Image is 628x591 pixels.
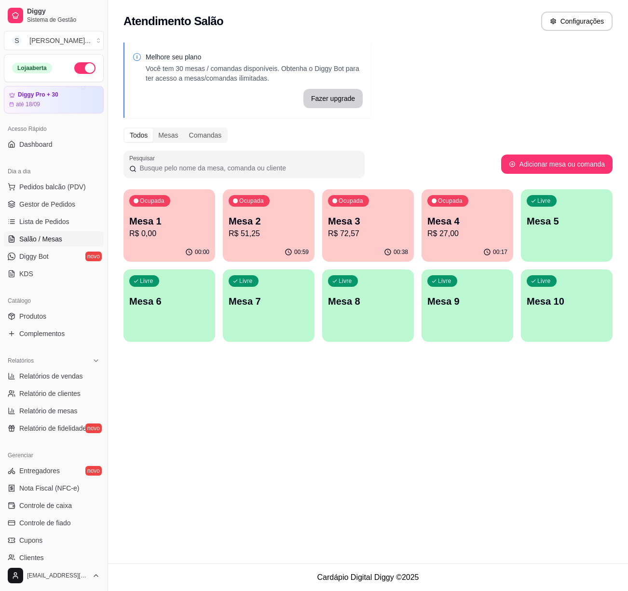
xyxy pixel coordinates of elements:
a: Entregadoresnovo [4,463,104,478]
span: Produtos [19,311,46,321]
button: LivreMesa 7 [223,269,314,342]
p: Ocupada [438,197,463,205]
a: Relatório de clientes [4,386,104,401]
button: OcupadaMesa 1R$ 0,0000:00 [123,189,215,262]
p: R$ 51,25 [229,228,309,239]
span: Relatório de mesas [19,406,78,416]
h2: Atendimento Salão [123,14,223,29]
div: Gerenciar [4,448,104,463]
span: S [12,36,22,45]
a: Dashboard [4,137,104,152]
a: Controle de fiado [4,515,104,531]
span: Relatório de fidelidade [19,423,86,433]
article: até 18/09 [16,100,40,108]
button: Alterar Status [74,62,96,74]
p: Você tem 30 mesas / comandas disponíveis. Obtenha o Diggy Bot para ter acesso a mesas/comandas il... [146,64,363,83]
span: Salão / Mesas [19,234,62,244]
span: Controle de fiado [19,518,71,528]
div: Acesso Rápido [4,121,104,137]
span: Cupons [19,535,42,545]
span: Diggy Bot [19,252,49,261]
a: Diggy Pro + 30até 18/09 [4,86,104,113]
button: [EMAIL_ADDRESS][DOMAIN_NAME] [4,564,104,587]
p: R$ 72,57 [328,228,408,239]
a: Produtos [4,309,104,324]
div: Mesas [153,128,183,142]
span: Controle de caixa [19,501,72,510]
div: Dia a dia [4,164,104,179]
span: KDS [19,269,33,279]
p: Ocupada [140,197,164,205]
p: Mesa 1 [129,214,209,228]
div: Loja aberta [12,63,52,73]
span: Relatórios de vendas [19,371,83,381]
p: Livre [537,197,551,205]
p: 00:17 [493,248,507,256]
p: Mesa 9 [427,295,507,308]
a: Salão / Mesas [4,231,104,247]
button: Fazer upgrade [303,89,363,108]
button: OcupadaMesa 3R$ 72,5700:38 [322,189,414,262]
a: DiggySistema de Gestão [4,4,104,27]
p: Livre [140,277,153,285]
p: Livre [537,277,551,285]
article: Diggy Pro + 30 [18,91,58,98]
a: Clientes [4,550,104,565]
p: 00:59 [294,248,309,256]
button: Select a team [4,31,104,50]
a: Controle de caixa [4,498,104,513]
a: Lista de Pedidos [4,214,104,229]
footer: Cardápio Digital Diggy © 2025 [108,563,628,591]
button: Pedidos balcão (PDV) [4,179,104,195]
div: Comandas [184,128,227,142]
span: Diggy [27,7,100,16]
a: Complementos [4,326,104,341]
span: [EMAIL_ADDRESS][DOMAIN_NAME] [27,572,88,579]
button: LivreMesa 6 [123,269,215,342]
span: Sistema de Gestão [27,16,100,24]
p: Mesa 5 [527,214,607,228]
p: Mesa 4 [427,214,507,228]
span: Complementos [19,329,65,338]
p: R$ 0,00 [129,228,209,239]
button: LivreMesa 9 [422,269,513,342]
button: Adicionar mesa ou comanda [501,155,613,174]
button: LivreMesa 5 [521,189,613,262]
a: Relatório de mesas [4,403,104,419]
p: Mesa 10 [527,295,607,308]
span: Lista de Pedidos [19,217,69,226]
a: Diggy Botnovo [4,249,104,264]
span: Gestor de Pedidos [19,199,75,209]
span: Relatórios [8,357,34,365]
button: LivreMesa 10 [521,269,613,342]
p: Mesa 3 [328,214,408,228]
input: Pesquisar [137,163,359,173]
p: 00:00 [195,248,209,256]
span: Entregadores [19,466,60,476]
button: LivreMesa 8 [322,269,414,342]
a: Cupons [4,533,104,548]
span: Relatório de clientes [19,389,81,398]
p: Mesa 7 [229,295,309,308]
a: Relatórios de vendas [4,368,104,384]
p: Ocupada [239,197,264,205]
button: OcupadaMesa 4R$ 27,0000:17 [422,189,513,262]
div: Catálogo [4,293,104,309]
p: Livre [239,277,253,285]
label: Pesquisar [129,154,158,162]
span: Pedidos balcão (PDV) [19,182,86,192]
a: KDS [4,266,104,281]
button: Configurações [541,12,613,31]
p: Mesa 8 [328,295,408,308]
a: Gestor de Pedidos [4,197,104,212]
p: Mesa 6 [129,295,209,308]
span: Clientes [19,553,44,563]
span: Nota Fiscal (NFC-e) [19,483,79,493]
button: OcupadaMesa 2R$ 51,2500:59 [223,189,314,262]
p: Mesa 2 [229,214,309,228]
p: Livre [339,277,352,285]
div: [PERSON_NAME] ... [29,36,91,45]
p: Livre [438,277,451,285]
p: Ocupada [339,197,363,205]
